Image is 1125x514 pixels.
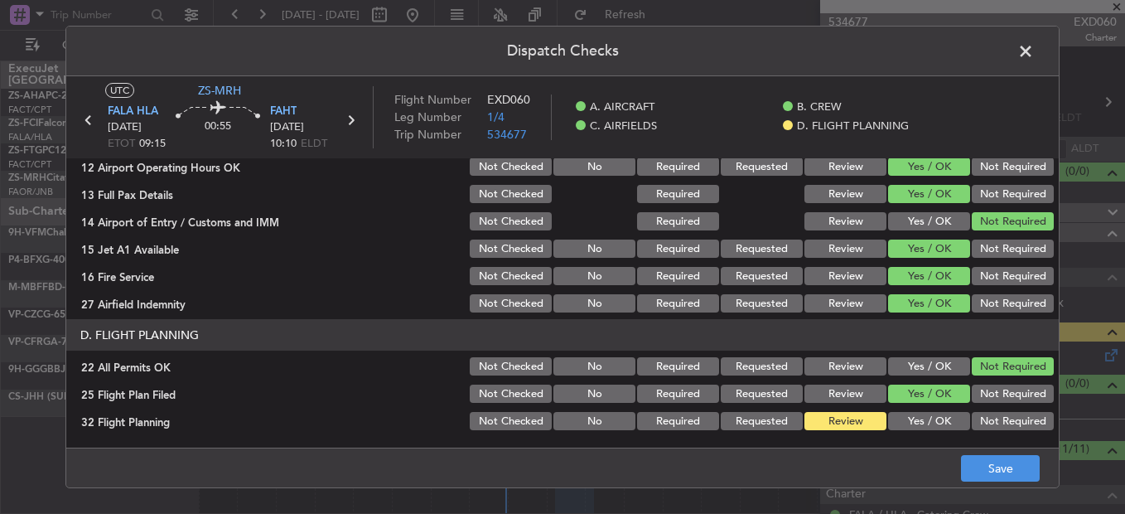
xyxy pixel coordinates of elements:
header: Dispatch Checks [66,27,1059,76]
button: Review [804,212,886,230]
button: Review [804,357,886,376]
button: Yes / OK [888,185,970,203]
button: Not Required [972,385,1054,403]
button: Not Required [972,240,1054,258]
button: Review [804,240,886,258]
button: Review [804,412,886,430]
button: Yes / OK [888,357,970,376]
button: Not Required [972,294,1054,313]
button: Not Required [972,412,1054,430]
button: Not Required [972,185,1054,203]
button: Review [804,267,886,285]
button: Review [804,294,886,313]
button: Save [961,455,1040,482]
button: Yes / OK [888,240,970,258]
span: B. CREW [797,99,842,116]
button: Review [804,158,886,176]
button: Yes / OK [888,267,970,285]
button: Yes / OK [888,294,970,313]
button: Yes / OK [888,385,970,403]
button: Not Required [972,357,1054,376]
button: Yes / OK [888,412,970,430]
button: Yes / OK [888,158,970,176]
button: Review [804,385,886,403]
button: Review [804,185,886,203]
button: Not Required [972,158,1054,176]
button: Not Required [972,212,1054,230]
button: Yes / OK [888,212,970,230]
span: D. FLIGHT PLANNING [797,119,909,135]
button: Not Required [972,267,1054,285]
